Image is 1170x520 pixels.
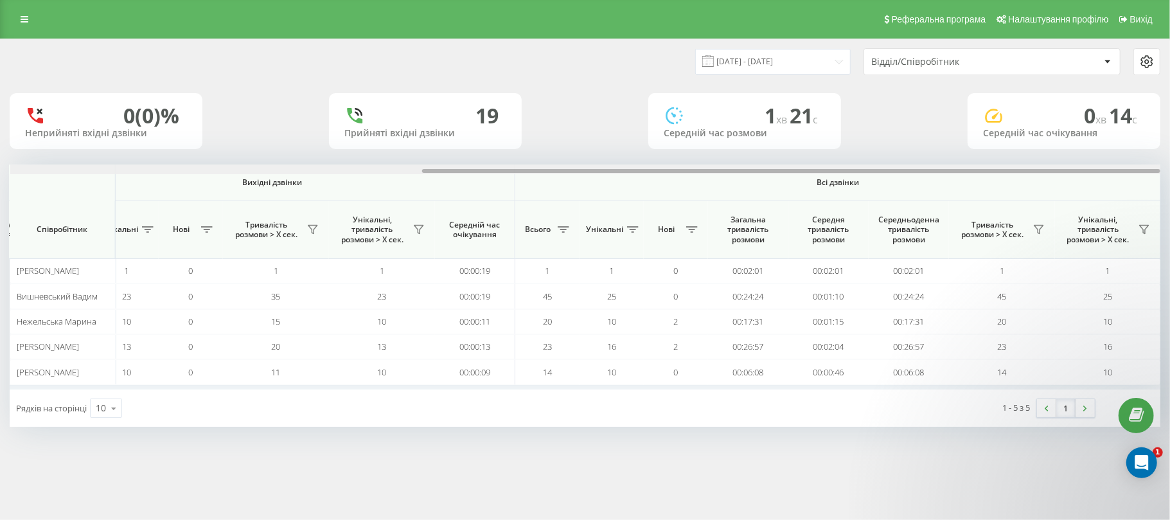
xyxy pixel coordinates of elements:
span: 0 [674,291,678,302]
span: 1 [765,102,790,129]
span: Налаштування профілю [1008,14,1108,24]
span: 14 [1109,102,1137,129]
span: Тривалість розмови > Х сек. [955,220,1029,240]
span: 20 [543,316,552,327]
span: Вихідні дзвінки [60,177,485,188]
span: Всього [522,224,554,235]
span: 10 [607,366,616,378]
span: 10 [1103,366,1112,378]
td: 00:02:01 [869,258,949,283]
div: 10 [96,402,106,415]
span: [PERSON_NAME] [17,366,79,378]
span: хв [776,112,790,127]
span: Вишневський Вадим [17,291,98,302]
span: 14 [998,366,1007,378]
span: Унікальні [101,224,138,235]
div: 19 [475,103,499,128]
td: 00:00:13 [435,334,515,359]
span: 0 [674,366,678,378]
div: Прийняті вхідні дзвінки [344,128,506,139]
span: 1 [125,265,129,276]
span: 0 [189,341,193,352]
td: 00:17:31 [869,309,949,334]
div: Середній час очікування [983,128,1145,139]
td: 00:24:24 [869,283,949,309]
td: 00:26:57 [869,334,949,359]
span: 21 [790,102,818,129]
span: 20 [998,316,1007,327]
span: 1 [1153,447,1163,458]
td: 00:02:01 [708,258,788,283]
span: Загальна тривалість розмови [718,215,779,245]
span: [PERSON_NAME] [17,265,79,276]
span: Реферальна програма [892,14,986,24]
td: 00:24:24 [708,283,788,309]
span: 10 [122,316,131,327]
span: 45 [998,291,1007,302]
span: 13 [122,341,131,352]
span: Співробітник [21,224,104,235]
span: 1 [1000,265,1004,276]
div: 0 (0)% [123,103,179,128]
span: 20 [272,341,281,352]
span: 0 [674,265,678,276]
span: 0 [189,291,193,302]
td: 00:00:19 [435,258,515,283]
span: Тривалість розмови > Х сек. [229,220,303,240]
span: хв [1095,112,1109,127]
span: Середня тривалість розмови [798,215,859,245]
span: 23 [543,341,552,352]
td: 00:00:46 [788,359,869,384]
span: 16 [1103,341,1112,352]
span: 0 [189,366,193,378]
span: 10 [607,316,616,327]
span: Середній час очікування [445,220,505,240]
span: c [1132,112,1137,127]
span: 1 [545,265,550,276]
td: 00:00:19 [435,283,515,309]
span: c [813,112,818,127]
span: 11 [272,366,281,378]
span: [PERSON_NAME] [17,341,79,352]
span: 10 [1103,316,1112,327]
div: Open Intercom Messenger [1126,447,1157,478]
td: 00:26:57 [708,334,788,359]
span: 23 [378,291,387,302]
span: Нові [165,224,197,235]
span: 14 [543,366,552,378]
span: 23 [122,291,131,302]
a: 1 [1056,399,1076,417]
td: 00:00:09 [435,359,515,384]
span: Рядків на сторінці [16,402,87,414]
span: Унікальні [586,224,623,235]
span: Нежельська Марина [17,316,96,327]
td: 00:00:11 [435,309,515,334]
span: 2 [674,316,678,327]
span: 0 [189,265,193,276]
span: 15 [272,316,281,327]
span: Всі дзвінки [553,177,1122,188]
span: 23 [998,341,1007,352]
span: Середньоденна тривалість розмови [878,215,939,245]
span: 0 [189,316,193,327]
span: 1 [610,265,614,276]
td: 00:17:31 [708,309,788,334]
span: 45 [543,291,552,302]
td: 00:02:01 [788,258,869,283]
td: 00:01:15 [788,309,869,334]
span: Вихід [1130,14,1153,24]
td: 00:01:10 [788,283,869,309]
span: 10 [122,366,131,378]
div: Неприйняті вхідні дзвінки [25,128,187,139]
div: Відділ/Співробітник [871,57,1025,67]
span: Унікальні, тривалість розмови > Х сек. [1061,215,1135,245]
span: 13 [378,341,387,352]
span: 16 [607,341,616,352]
span: 10 [378,366,387,378]
td: 00:02:04 [788,334,869,359]
div: Середній час розмови [664,128,826,139]
td: 00:06:08 [869,359,949,384]
span: 35 [272,291,281,302]
span: Унікальні, тривалість розмови > Х сек. [335,215,409,245]
span: 25 [607,291,616,302]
